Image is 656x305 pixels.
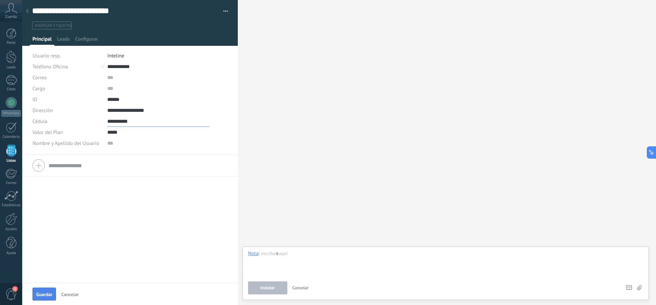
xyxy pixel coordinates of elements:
div: Ajustes [1,227,21,231]
span: Dirección [32,108,53,113]
div: Usuario resp. [32,50,102,61]
span: Teléfono Oficina [32,64,68,70]
div: ID [32,94,102,105]
span: Nombre y Apellido del Usuario [32,141,99,146]
div: Cédula [32,116,102,127]
span: ID [32,97,37,102]
div: Valor del Plan [32,127,102,138]
button: Correo [32,72,47,83]
button: Teléfono Oficina [32,61,68,72]
div: Ayuda [1,251,21,255]
span: Usuario resp. [32,53,61,59]
div: Panel [1,41,21,45]
span: : [258,250,259,257]
button: Instalar [248,281,287,294]
span: #agregar etiquetas [35,23,71,28]
span: Correo [32,75,47,81]
span: Valor del Plan [32,130,63,135]
div: WhatsApp [1,110,21,117]
span: Cancelar [61,292,79,297]
span: Guardar [36,292,52,297]
span: Cuenta [5,15,17,19]
button: Guardar [32,288,56,301]
div: Leads [1,65,21,70]
span: Principal [32,36,52,46]
span: Instalar [260,286,275,290]
span: Configurar [75,36,98,46]
span: Cargo [32,86,45,91]
div: Calendario [1,135,21,139]
div: Chats [1,87,21,92]
div: Correo [1,181,21,185]
div: Listas [1,159,21,163]
button: Cancelar [290,281,312,294]
div: Cargo [32,83,102,94]
div: Dirección [32,105,102,116]
button: Cancelar [58,289,81,300]
span: 1 [12,286,18,292]
span: Leads [57,36,70,46]
span: Inteline [107,53,124,59]
span: Cédula [32,119,47,124]
div: Nombre y Apellido del Usuario [32,138,102,149]
span: Cancelar [292,285,309,291]
div: Estadísticas [1,203,21,208]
